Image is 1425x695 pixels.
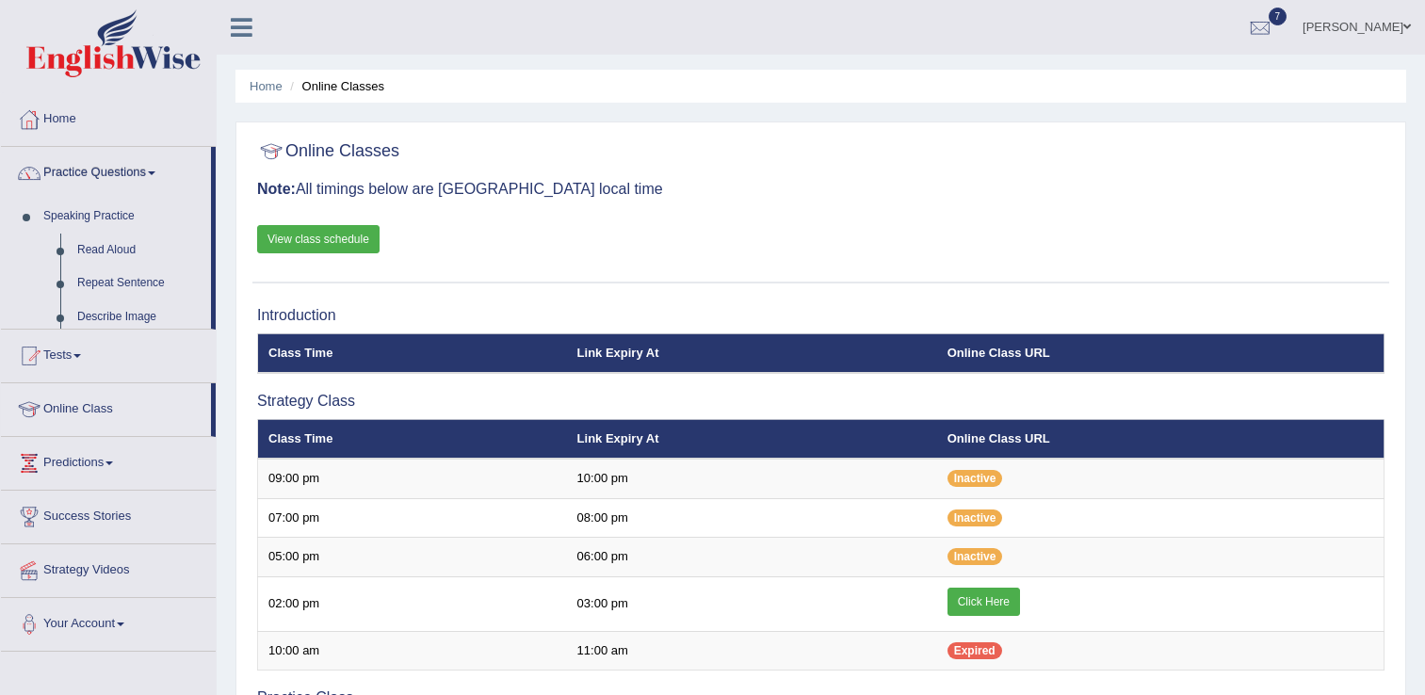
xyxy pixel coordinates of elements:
td: 09:00 pm [258,459,567,498]
a: Strategy Videos [1,544,216,591]
th: Online Class URL [937,333,1385,373]
td: 08:00 pm [567,498,937,538]
td: 02:00 pm [258,576,567,631]
a: Predictions [1,437,216,484]
h2: Online Classes [257,137,399,166]
a: Read Aloud [69,234,211,267]
span: Inactive [947,548,1003,565]
th: Link Expiry At [567,333,937,373]
td: 03:00 pm [567,576,937,631]
td: 05:00 pm [258,538,567,577]
span: Inactive [947,509,1003,526]
td: 10:00 pm [567,459,937,498]
a: Describe Image [69,300,211,334]
a: Repeat Sentence [69,267,211,300]
b: Note: [257,181,296,197]
a: Practice Questions [1,147,211,194]
th: Class Time [258,419,567,459]
a: Success Stories [1,491,216,538]
th: Class Time [258,333,567,373]
th: Link Expiry At [567,419,937,459]
a: Online Class [1,383,211,430]
td: 07:00 pm [258,498,567,538]
a: View class schedule [257,225,380,253]
th: Online Class URL [937,419,1385,459]
a: Home [1,93,216,140]
a: Click Here [947,588,1020,616]
td: 10:00 am [258,631,567,671]
span: Expired [947,642,1002,659]
h3: All timings below are [GEOGRAPHIC_DATA] local time [257,181,1385,198]
span: Inactive [947,470,1003,487]
h3: Strategy Class [257,393,1385,410]
a: Speaking Practice [35,200,211,234]
a: Tests [1,330,216,377]
li: Online Classes [285,77,384,95]
h3: Introduction [257,307,1385,324]
td: 11:00 am [567,631,937,671]
span: 7 [1269,8,1287,25]
a: Your Account [1,598,216,645]
td: 06:00 pm [567,538,937,577]
a: Home [250,79,283,93]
